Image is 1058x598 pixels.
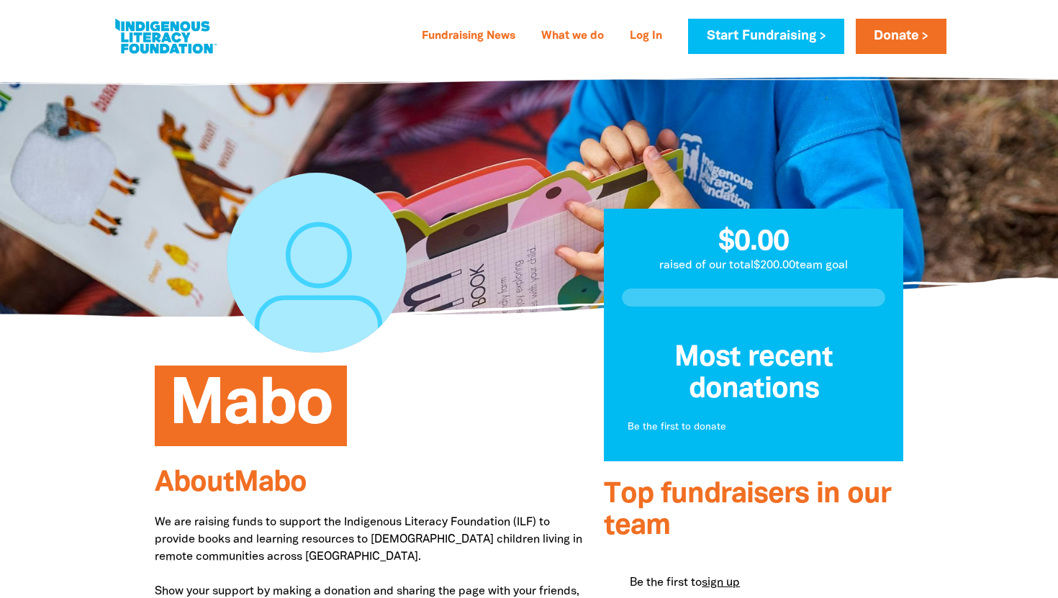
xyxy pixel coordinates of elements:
span: $0.00 [718,229,789,255]
a: Log In [621,25,671,48]
a: What we do [533,25,612,48]
span: About Mabo [155,470,307,497]
a: sign up [702,578,740,588]
span: Mabo [169,376,333,446]
h3: Most recent donations [622,343,885,406]
div: Paginated content [622,412,885,443]
div: Donation stream [622,343,885,443]
a: Fundraising News [413,25,524,48]
a: Start Fundraising [688,19,844,54]
p: raised of our total $200.00 team goal [604,257,903,274]
a: Donate [856,19,946,54]
p: Be the first to donate [628,420,880,435]
span: Top fundraisers in our team [604,481,891,540]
